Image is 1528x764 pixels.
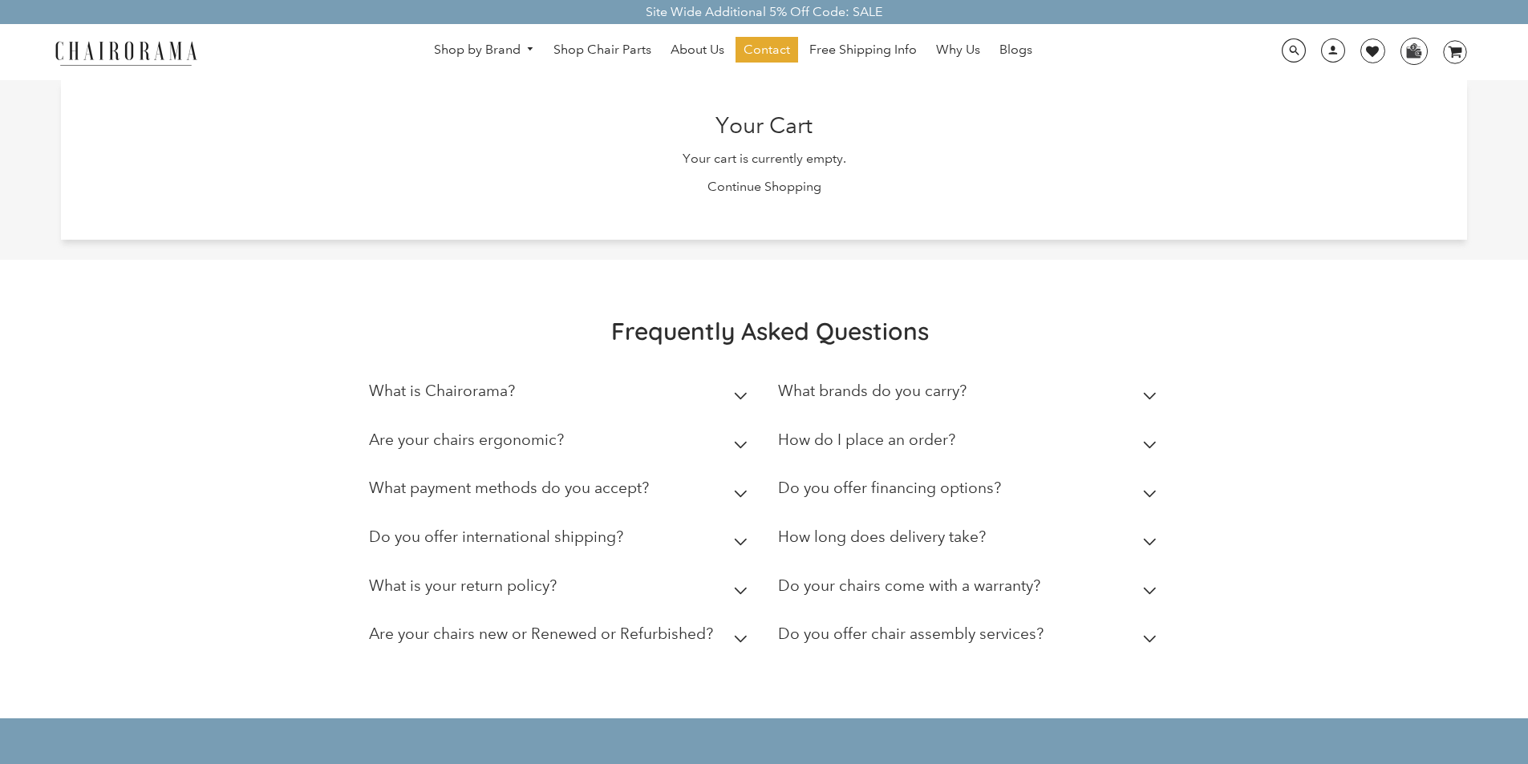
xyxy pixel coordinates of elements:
[999,42,1032,59] span: Blogs
[369,419,754,468] summary: Are your chairs ergonomic?
[426,38,543,63] a: Shop by Brand
[801,37,925,63] a: Free Shipping Info
[369,565,754,614] summary: What is your return policy?
[778,467,1163,516] summary: Do you offer financing options?
[778,625,1044,643] h2: Do you offer chair assembly services?
[736,37,798,63] a: Contact
[936,42,980,59] span: Why Us
[744,42,790,59] span: Contact
[707,179,821,194] a: Continue Shopping
[369,370,754,419] summary: What is Chairorama?
[778,516,1163,565] summary: How long does delivery take?
[778,479,1001,497] h2: Do you offer financing options?
[553,42,651,59] span: Shop Chair Parts
[369,613,754,662] summary: Are your chairs new or Renewed or Refurbished?
[928,37,988,63] a: Why Us
[778,576,1040,595] h2: Do your chairs come with a warranty?
[369,431,564,449] h2: Are your chairs ergonomic?
[778,613,1163,662] summary: Do you offer chair assembly services?
[369,576,557,595] h2: What is your return policy?
[778,528,986,546] h2: How long does delivery take?
[369,528,623,546] h2: Do you offer international shipping?
[274,37,1192,67] nav: DesktopNavigation
[778,382,967,400] h2: What brands do you carry?
[369,516,754,565] summary: Do you offer international shipping?
[369,382,515,400] h2: What is Chairorama?
[663,37,732,63] a: About Us
[77,151,1451,168] p: Your cart is currently empty.
[671,42,724,59] span: About Us
[545,37,659,63] a: Shop Chair Parts
[369,467,754,516] summary: What payment methods do you accept?
[369,625,713,643] h2: Are your chairs new or Renewed or Refurbished?
[778,370,1163,419] summary: What brands do you carry?
[369,316,1171,346] h2: Frequently Asked Questions
[778,419,1163,468] summary: How do I place an order?
[809,42,917,59] span: Free Shipping Info
[77,112,1451,139] h2: Your Cart
[778,565,1163,614] summary: Do your chairs come with a warranty?
[991,37,1040,63] a: Blogs
[778,431,955,449] h2: How do I place an order?
[1401,38,1426,63] img: WhatsApp_Image_2024-07-12_at_16.23.01.webp
[369,479,649,497] h2: What payment methods do you accept?
[46,38,206,67] img: chairorama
